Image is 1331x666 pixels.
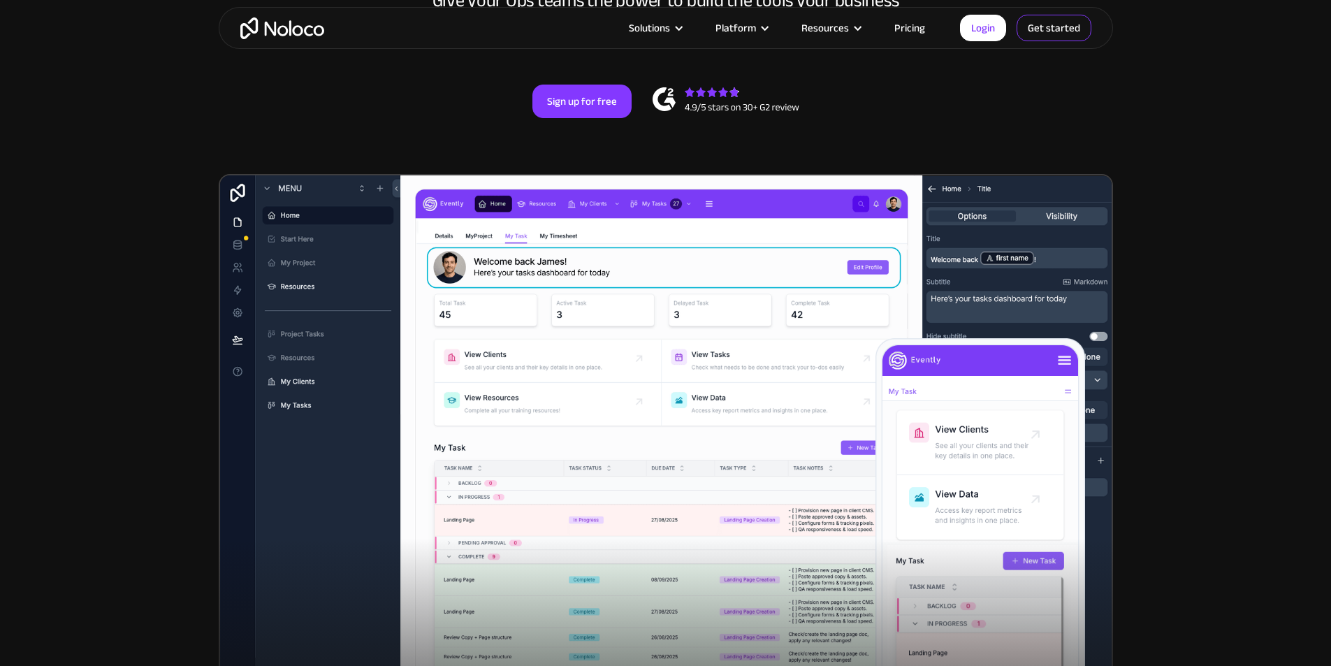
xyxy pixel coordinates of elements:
a: Sign up for free [532,85,632,118]
div: Solutions [629,19,670,37]
a: Pricing [877,19,943,37]
div: Solutions [611,19,698,37]
a: Get started [1017,15,1091,41]
a: Login [960,15,1006,41]
a: home [240,17,324,39]
div: Platform [698,19,784,37]
div: Resources [801,19,849,37]
div: Platform [715,19,756,37]
div: Resources [784,19,877,37]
